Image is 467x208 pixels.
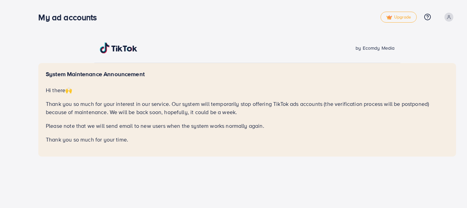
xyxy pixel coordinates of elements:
img: TikTok [100,42,137,53]
h3: My ad accounts [38,12,102,22]
span: 🙌 [65,86,72,94]
h5: System Maintenance Announcement [46,71,449,78]
p: Please note that we will send email to new users when the system works normally again. [46,122,449,130]
img: tick [386,15,392,20]
p: Thank you so much for your time. [46,135,449,144]
p: Hi there [46,86,449,94]
a: tickUpgrade [381,12,417,23]
span: Upgrade [386,15,411,20]
span: by Ecomdy Media [356,45,395,51]
p: Thank you so much for your interest in our service. Our system will temporarily stop offering Tik... [46,100,449,116]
